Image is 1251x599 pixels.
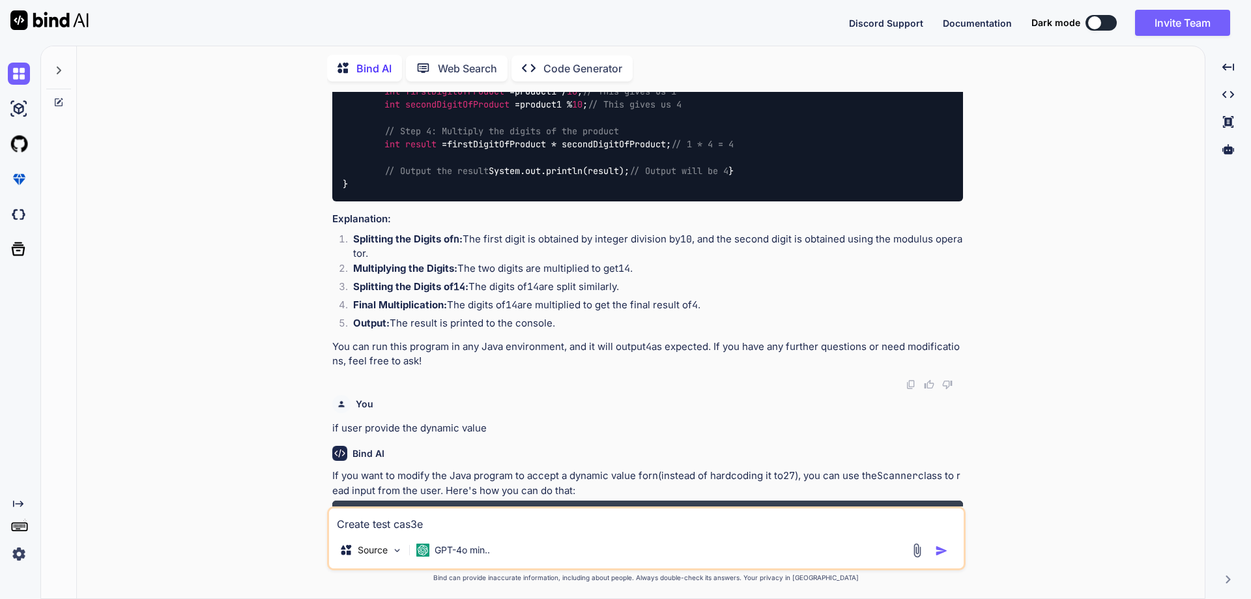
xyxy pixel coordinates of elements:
code: 14 [453,280,465,293]
code: 14 [506,299,517,312]
span: result [405,139,437,151]
p: GPT-4o min.. [435,544,490,557]
h6: Bind AI [352,447,384,460]
img: ai-studio [8,98,30,120]
span: // Output the result [384,165,489,177]
img: settings [8,543,30,565]
p: Bind can provide inaccurate information, including about people. Always double-check its answers.... [327,573,966,583]
li: The first digit is obtained by integer division by , and the second digit is obtained using the m... [343,232,963,261]
img: like [924,379,934,390]
button: Discord Support [849,16,923,30]
code: Scanner [877,469,918,482]
span: // Output will be 4 [629,165,728,177]
img: copy [906,379,916,390]
span: Discord Support [849,18,923,29]
span: = [442,139,447,151]
img: Pick Models [392,545,403,556]
li: The digits of are multiplied to get the final result of . [343,298,963,316]
img: githubLight [8,133,30,155]
span: secondDigitOfProduct [405,99,510,111]
span: firstDigitOfProduct [405,85,504,97]
code: 4 [646,340,652,353]
button: Invite Team [1135,10,1230,36]
span: int [384,99,400,111]
img: Bind AI [10,10,89,30]
img: icon [935,544,948,557]
textarea: Create test cas3e [329,508,964,532]
strong: Final Multiplication: [353,299,447,311]
li: The two digits are multiplied to get . [343,261,963,280]
p: If you want to modify the Java program to accept a dynamic value for (instead of hardcoding it to... [332,469,963,498]
h3: Explanation: [332,212,963,227]
p: if user provide the dynamic value [332,421,963,436]
code: 14 [527,280,539,293]
li: The digits of are split similarly. [343,280,963,298]
code: n [453,233,459,246]
span: // 1 * 4 = 4 [671,139,734,151]
strong: Multiplying the Digits: [353,262,457,274]
span: // This gives us 1 [582,85,676,97]
span: Dark mode [1031,16,1080,29]
code: 14 [618,262,630,275]
strong: Splitting the Digits of : [353,233,463,245]
span: Documentation [943,18,1012,29]
span: // This gives us 4 [588,99,682,111]
button: Documentation [943,16,1012,30]
p: Bind AI [356,61,392,76]
img: premium [8,168,30,190]
p: Source [358,544,388,557]
strong: Output: [353,317,390,329]
span: = [510,85,515,97]
code: 10 [680,233,692,246]
strong: Splitting the Digits of : [353,280,468,293]
img: GPT-4o mini [416,544,429,557]
code: 4 [692,299,698,312]
p: Code Generator [543,61,622,76]
span: // Step 4: Multiply the digits of the product [384,125,619,137]
li: The result is printed to the console. [343,316,963,334]
img: attachment [910,543,925,558]
img: darkCloudIdeIcon [8,203,30,226]
span: = [515,99,520,111]
span: 10 [572,99,582,111]
span: int [384,85,400,97]
span: int [384,139,400,151]
p: You can run this program in any Java environment, and it will output as expected. If you have any... [332,340,963,369]
img: chat [8,63,30,85]
p: Web Search [438,61,497,76]
code: 27 [783,469,795,482]
code: n [652,469,658,482]
span: 10 [567,85,577,97]
h6: You [356,398,373,411]
img: dislike [942,379,953,390]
